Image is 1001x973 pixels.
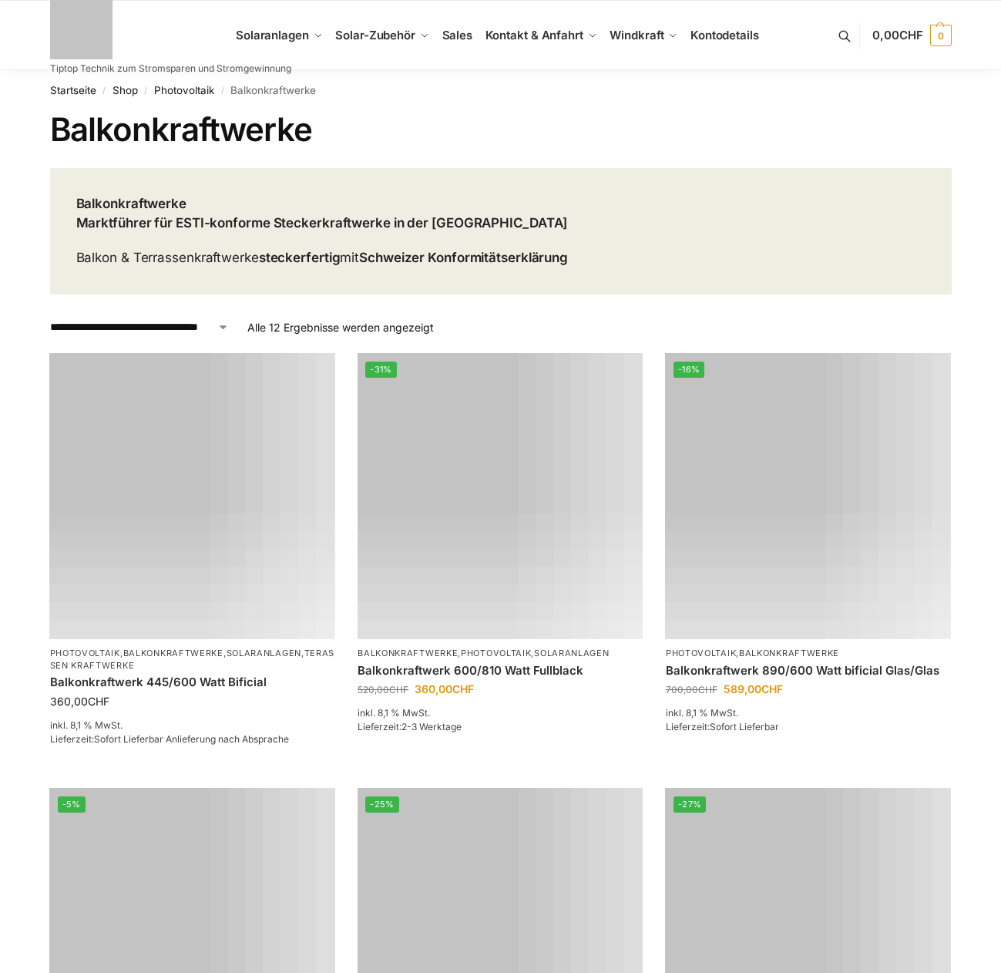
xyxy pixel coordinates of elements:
a: Balkonkraftwerke [739,648,839,658]
a: Balkonkraftwerke [123,648,223,658]
a: Solar-Zubehör [329,1,435,70]
bdi: 360,00 [50,695,109,708]
a: Sales [435,1,479,70]
span: Kontakt & Anfahrt [485,28,583,42]
span: CHF [761,682,783,695]
a: Balkonkraftwerk 445/600 Watt Bificial [50,675,335,690]
a: 0,00CHF 0 [872,12,951,59]
a: Photovoltaik [50,648,120,658]
span: CHF [88,695,109,708]
span: / [214,85,230,97]
span: 0,00 [872,28,922,42]
a: Solaranlagen [534,648,609,658]
a: Balkonkraftwerk 600/810 Watt Fullblack [358,663,643,678]
a: Shop [113,84,138,96]
strong: Schweizer Konformitätserklärung [359,250,568,265]
span: Lieferzeit: [666,721,779,732]
a: Kontodetails [684,1,765,70]
a: Balkonkraftwerk 890/600 Watt bificial Glas/Glas [666,663,951,678]
span: Solar-Zubehör [335,28,415,42]
p: Alle 12 Ergebnisse werden angezeigt [247,319,434,335]
span: Sales [442,28,473,42]
a: Photovoltaik [666,648,736,658]
a: -16%Bificiales Hochleistungsmodul [666,354,951,639]
nav: Breadcrumb [50,70,952,110]
a: Photovoltaik [461,648,531,658]
span: Solaranlagen [236,28,309,42]
a: Windkraft [603,1,684,70]
select: Shop-Reihenfolge [50,319,229,335]
a: Photovoltaik [154,84,214,96]
strong: Balkonkraftwerke [76,196,186,211]
strong: Marktführer für ESTI-konforme Steckerkraftwerke in der [GEOGRAPHIC_DATA] [76,215,568,231]
span: Lieferzeit: [50,733,289,745]
span: CHF [389,684,408,695]
p: inkl. 8,1 % MwSt. [358,706,643,720]
span: 0 [930,25,952,46]
span: / [96,85,113,97]
span: Kontodetails [690,28,759,42]
span: 2-3 Werktage [401,721,462,732]
bdi: 520,00 [358,684,408,695]
p: Balkon & Terrassenkraftwerke mit [76,248,569,268]
span: CHF [899,28,923,42]
span: Lieferzeit: [358,721,462,732]
img: Solaranlage für den kleinen Balkon [50,354,335,639]
span: Sofort Lieferbar Anlieferung nach Absprache [94,733,289,745]
span: / [138,85,154,97]
a: Terassen Kraftwerke [50,648,335,670]
h1: Balkonkraftwerke [50,110,952,149]
span: CHF [698,684,717,695]
a: -31%2 Balkonkraftwerke [358,354,643,639]
img: 2 Balkonkraftwerke [358,354,643,639]
span: Sofort Lieferbar [710,721,779,732]
p: inkl. 8,1 % MwSt. [50,719,335,732]
p: Tiptop Technik zum Stromsparen und Stromgewinnung [50,64,291,73]
p: , , , [50,648,335,672]
a: Solaranlagen [227,648,301,658]
bdi: 589,00 [724,682,783,695]
a: Balkonkraftwerke [358,648,458,658]
span: CHF [452,682,474,695]
bdi: 360,00 [415,682,474,695]
p: inkl. 8,1 % MwSt. [666,706,951,720]
a: Startseite [50,84,96,96]
bdi: 700,00 [666,684,717,695]
p: , , [358,648,643,659]
p: , [666,648,951,659]
strong: steckerfertig [259,250,341,265]
a: Kontakt & Anfahrt [479,1,603,70]
span: Windkraft [610,28,663,42]
img: Bificiales Hochleistungsmodul [666,354,951,639]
